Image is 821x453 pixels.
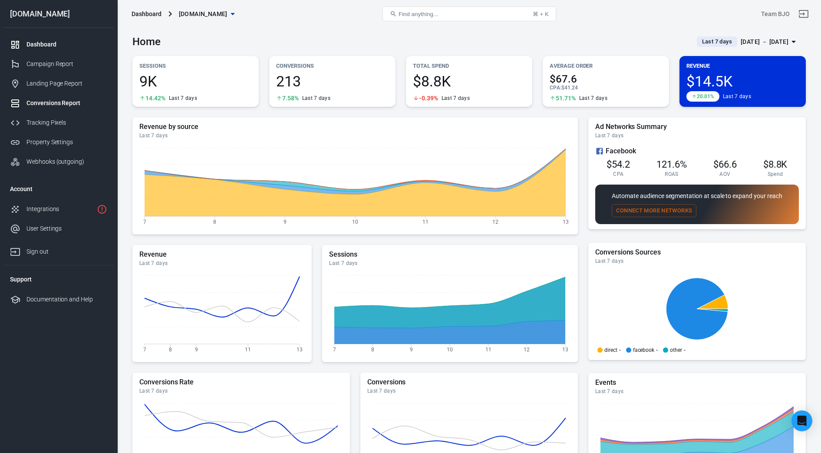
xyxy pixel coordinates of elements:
[697,94,714,99] span: 20.01%
[410,346,413,352] tspan: 9
[139,250,305,259] h5: Revenue
[665,171,678,178] span: ROAS
[367,378,571,387] h5: Conversions
[612,204,696,218] button: Connect More Networks
[550,61,662,70] p: Average Order
[595,122,799,131] h5: Ad Networks Summary
[533,11,549,17] div: ⌘ + K
[26,138,107,147] div: Property Settings
[550,74,662,84] span: $67.6
[399,11,438,17] span: Find anything...
[139,260,305,267] div: Last 7 days
[3,54,114,74] a: Campaign Report
[382,7,556,21] button: Find anything...⌘ + K
[26,99,107,108] div: Conversions Report
[175,6,238,22] button: [DOMAIN_NAME]
[595,146,799,156] div: Facebook
[333,346,336,352] tspan: 7
[179,9,228,20] span: brandijonesofficial.com
[690,35,806,49] button: Last 7 days[DATE] － [DATE]
[684,347,686,353] span: -
[741,36,788,47] div: [DATE] － [DATE]
[139,74,252,89] span: 9K
[276,74,389,89] span: 213
[686,74,799,89] span: $14.5K
[422,218,429,225] tspan: 11
[3,10,114,18] div: [DOMAIN_NAME]
[3,35,114,54] a: Dashboard
[419,95,438,101] span: -0.39%
[791,410,812,431] div: Open Intercom Messenger
[656,347,658,353] span: -
[26,247,107,256] div: Sign out
[633,347,655,353] p: facebook
[768,171,783,178] span: Spend
[719,171,730,178] span: AOV
[139,378,343,387] h5: Conversions Rate
[442,95,470,102] div: Last 7 days
[26,157,107,166] div: Webhooks (outgoing)
[612,192,782,201] p: Automate audience segmentation at scale to expand your reach
[97,204,107,215] svg: 1 networks not verified yet
[139,387,343,394] div: Last 7 days
[619,347,621,353] span: -
[169,346,172,352] tspan: 8
[670,347,682,353] p: other
[145,95,165,101] span: 14.42%
[195,346,198,352] tspan: 9
[595,378,799,387] h5: Events
[3,269,114,290] li: Support
[563,346,569,352] tspan: 13
[352,218,358,225] tspan: 10
[3,179,114,199] li: Account
[447,346,453,352] tspan: 10
[595,146,604,156] svg: Facebook Ads
[26,205,93,214] div: Integrations
[245,346,251,352] tspan: 11
[3,113,114,132] a: Tracking Pixels
[26,118,107,127] div: Tracking Pixels
[686,61,799,70] p: Revenue
[367,387,571,394] div: Last 7 days
[763,159,788,170] span: $8.8K
[139,61,252,70] p: Sessions
[3,219,114,238] a: User Settings
[329,250,570,259] h5: Sessions
[607,159,630,170] span: $54.2
[139,132,571,139] div: Last 7 days
[556,95,576,101] span: 51.71%
[492,218,498,225] tspan: 12
[302,95,330,102] div: Last 7 days
[132,36,161,48] h3: Home
[284,218,287,225] tspan: 9
[413,74,525,89] span: $8.8K
[595,248,799,257] h5: Conversions Sources
[26,224,107,233] div: User Settings
[524,346,530,352] tspan: 12
[3,132,114,152] a: Property Settings
[26,60,107,69] div: Campaign Report
[604,347,617,353] p: direct
[282,95,299,101] span: 7.58%
[713,159,737,170] span: $66.6
[563,218,569,225] tspan: 13
[143,218,146,225] tspan: 7
[413,61,525,70] p: Total Spend
[297,346,303,352] tspan: 13
[761,10,790,19] div: Account id: prrV3eoo
[26,295,107,304] div: Documentation and Help
[372,346,375,352] tspan: 8
[595,258,799,265] div: Last 7 days
[143,346,146,352] tspan: 7
[139,122,571,131] h5: Revenue by source
[550,85,561,91] span: CPA :
[329,260,570,267] div: Last 7 days
[213,218,216,225] tspan: 8
[613,171,623,178] span: CPA
[3,152,114,172] a: Webhooks (outgoing)
[26,79,107,88] div: Landing Page Report
[3,238,114,261] a: Sign out
[169,95,197,102] div: Last 7 days
[3,93,114,113] a: Conversions Report
[276,61,389,70] p: Conversions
